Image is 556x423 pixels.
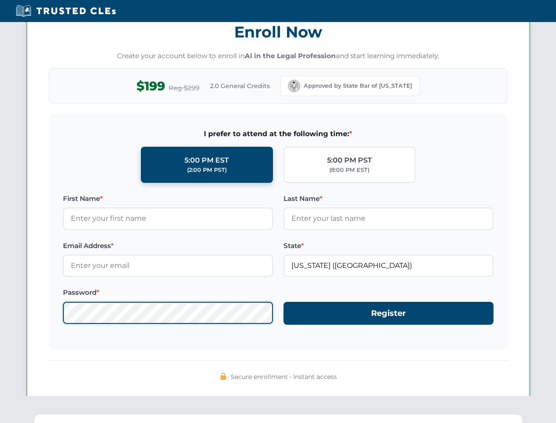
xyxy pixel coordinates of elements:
img: 🔒 [220,373,227,380]
div: 5:00 PM EST [184,155,229,166]
input: Enter your email [63,255,273,277]
label: Email Address [63,241,273,251]
input: California (CA) [284,255,493,277]
div: (8:00 PM EST) [329,166,369,174]
span: Secure enrollment • Instant access [231,372,337,382]
img: Trusted CLEs [13,4,118,18]
label: Password [63,287,273,298]
input: Enter your first name [63,208,273,230]
label: State [284,241,493,251]
span: I prefer to attend at the following time: [63,128,493,140]
label: Last Name [284,193,493,204]
img: California Bar [288,80,300,92]
h3: Enroll Now [49,18,508,46]
div: 5:00 PM PST [327,155,372,166]
button: Register [284,302,493,325]
label: First Name [63,193,273,204]
div: (2:00 PM PST) [187,166,227,174]
span: Reg $299 [169,83,199,93]
p: Create your account below to enroll in and start learning immediately. [49,51,508,61]
strong: AI in the Legal Profession [245,52,336,60]
span: Approved by State Bar of [US_STATE] [304,82,412,90]
input: Enter your last name [284,208,493,230]
span: 2.0 General Credits [210,81,270,91]
span: $199 [136,76,165,96]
